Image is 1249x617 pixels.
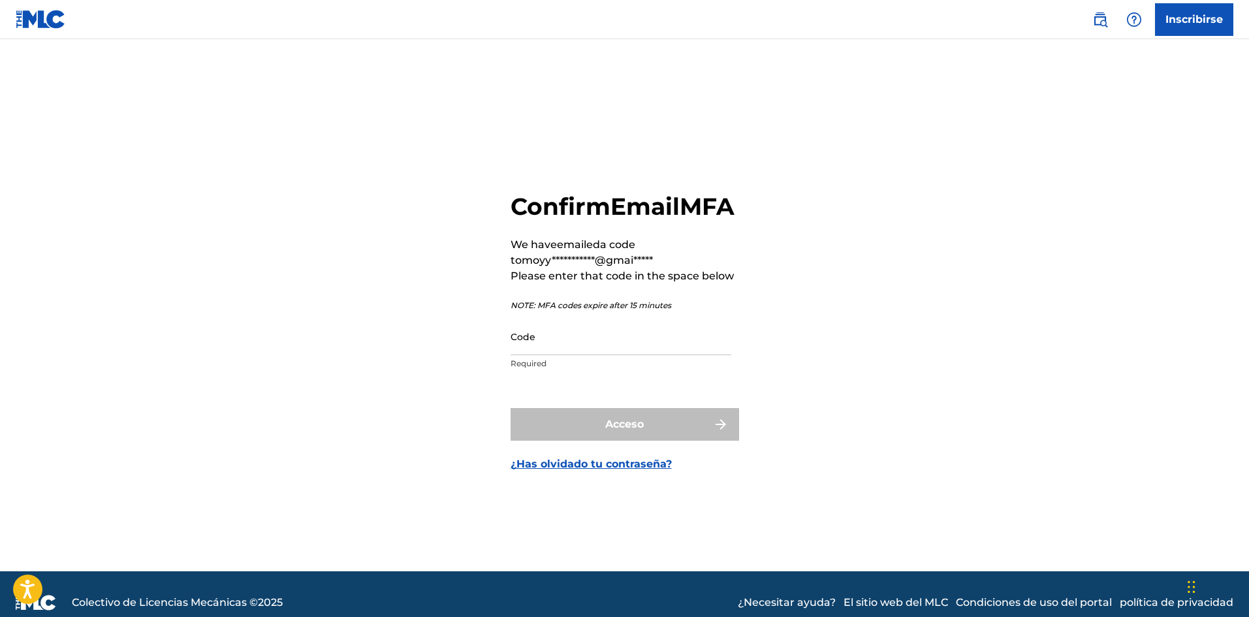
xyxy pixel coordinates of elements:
div: Widget de chat [1184,554,1249,617]
img: Logotipo del MLC [16,10,66,29]
div: Ayuda [1121,7,1147,33]
p: Please enter that code in the space below [511,268,739,284]
a: Búsqueda pública [1087,7,1113,33]
font: política de privacidad [1120,596,1233,609]
font: Colectivo de Licencias Mecánicas © [72,596,258,609]
font: ¿Has olvidado tu contraseña? [511,458,672,470]
font: Inscribirse [1165,13,1223,25]
h2: Confirm Email MFA [511,192,739,221]
a: política de privacidad [1120,595,1233,610]
img: logo [16,595,56,610]
a: Inscribirse [1155,3,1233,36]
a: ¿Necesitar ayuda? [738,595,836,610]
a: ¿Has olvidado tu contraseña? [511,456,672,472]
img: ayuda [1126,12,1142,27]
img: buscar [1092,12,1108,27]
p: Required [511,358,731,370]
a: El sitio web del MLC [844,595,948,610]
font: El sitio web del MLC [844,596,948,609]
div: Arrastrar [1188,567,1195,607]
a: Condiciones de uso del portal [956,595,1112,610]
font: Condiciones de uso del portal [956,596,1112,609]
font: ¿Necesitar ayuda? [738,596,836,609]
font: 2025 [258,596,283,609]
p: NOTE: MFA codes expire after 15 minutes [511,300,739,311]
iframe: Chat Widget [1184,554,1249,617]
